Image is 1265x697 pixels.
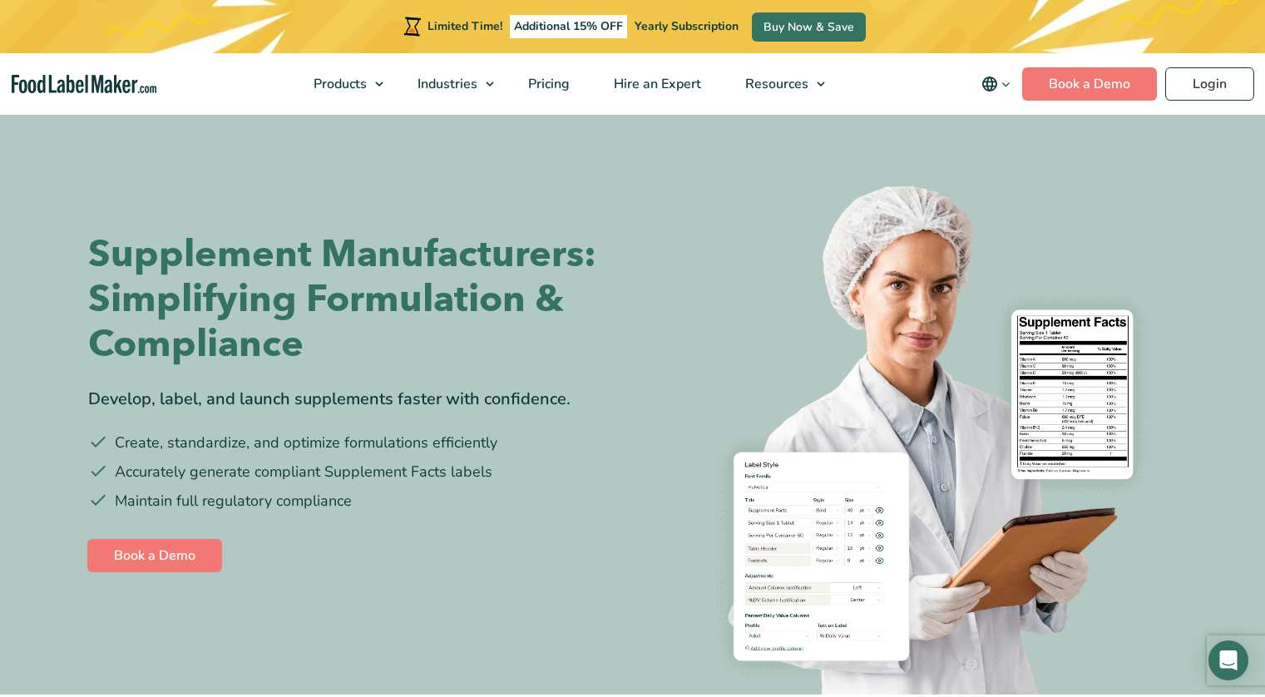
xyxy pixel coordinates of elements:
[506,53,588,115] a: Pricing
[413,75,479,93] span: Industries
[309,75,368,93] span: Products
[1165,67,1254,101] a: Login
[88,232,620,367] h1: Supplement Manufacturers: Simplifying Formulation & Compliance
[1208,640,1248,680] div: Open Intercom Messenger
[88,461,620,483] li: Accurately generate compliant Supplement Facts labels
[740,75,810,93] span: Resources
[396,53,502,115] a: Industries
[724,53,833,115] a: Resources
[609,75,703,93] span: Hire an Expert
[752,12,866,42] a: Buy Now & Save
[510,15,627,38] span: Additional 15% OFF
[88,490,620,512] li: Maintain full regulatory compliance
[523,75,571,93] span: Pricing
[88,432,620,454] li: Create, standardize, and optimize formulations efficiently
[592,53,719,115] a: Hire an Expert
[1022,67,1157,101] a: Book a Demo
[292,53,392,115] a: Products
[635,18,739,34] span: Yearly Subscription
[427,18,502,34] span: Limited Time!
[88,387,620,412] div: Develop, label, and launch supplements faster with confidence.
[87,539,222,572] a: Book a Demo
